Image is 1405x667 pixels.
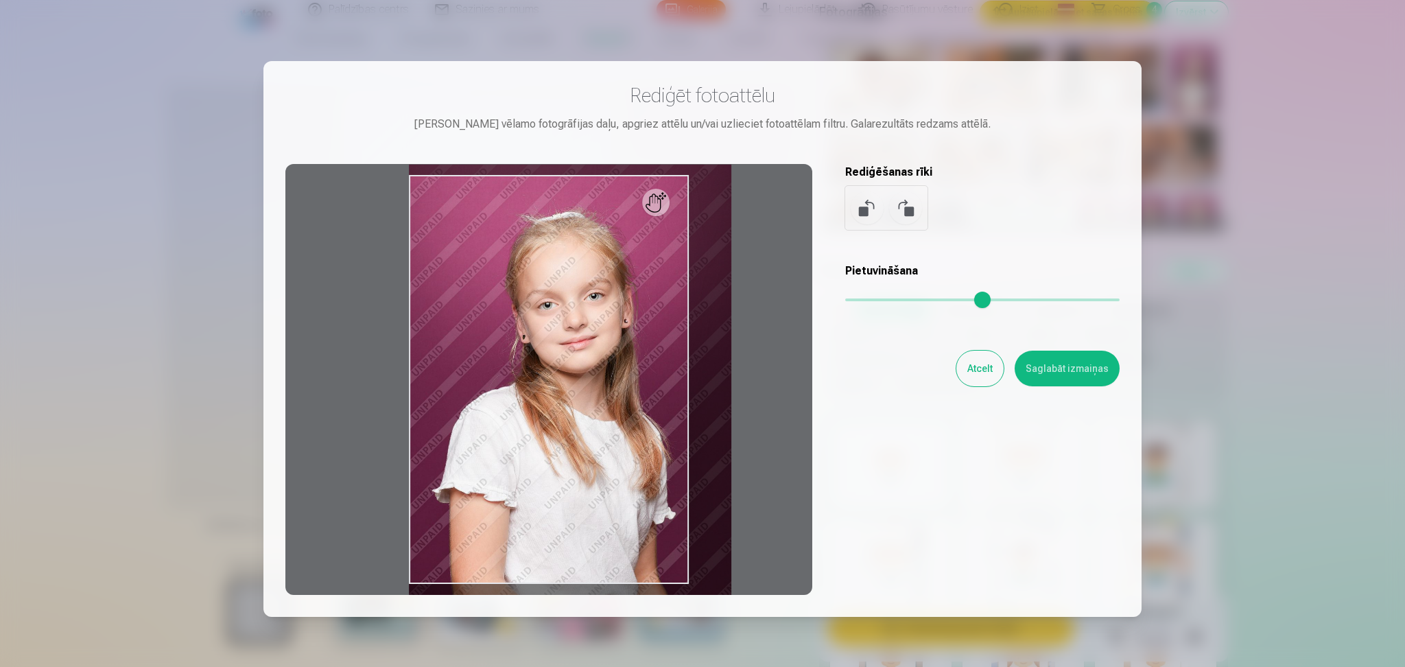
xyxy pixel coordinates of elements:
button: Saglabāt izmaiņas [1015,351,1120,386]
h3: Rediģēt fotoattēlu [285,83,1120,108]
button: Atcelt [956,351,1004,386]
h5: Rediģēšanas rīki [845,164,1120,180]
h5: Pietuvināšana [845,263,1120,279]
div: [PERSON_NAME] vēlamo fotogrāfijas daļu, apgriez attēlu un/vai uzlieciet fotoattēlam filtru. Galar... [285,116,1120,132]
